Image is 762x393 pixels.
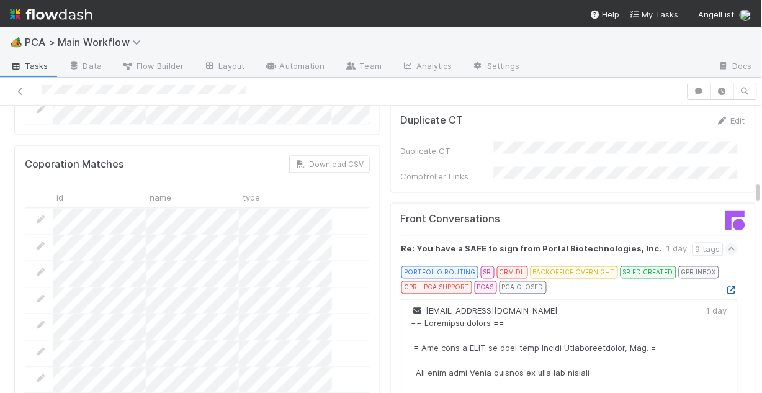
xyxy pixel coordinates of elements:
[25,36,147,48] span: PCA > Main Workflow
[53,188,146,207] div: id
[401,114,464,127] h5: Duplicate CT
[401,266,478,279] div: PORTFOLIO ROUTING
[335,57,392,77] a: Team
[667,243,688,256] div: 1 day
[112,57,194,77] a: Flow Builder
[462,57,530,77] a: Settings
[401,170,494,183] div: Comptroller Links
[531,266,618,279] div: BACKOFFICE OVERNIGHT
[590,8,620,20] div: Help
[58,57,112,77] a: Data
[392,57,462,77] a: Analytics
[679,266,719,279] div: GPR INBOX
[716,115,745,125] a: Edit
[146,188,239,207] div: name
[255,57,335,77] a: Automation
[401,243,662,256] strong: Re: You have a SAFE to sign from Portal Biotechnologies, Inc.
[699,9,735,19] span: AngelList
[500,281,547,294] div: PCA CLOSED
[740,9,752,21] img: avatar_1c530150-f9f0-4fb8-9f5d-006d570d4582.png
[25,158,124,171] h5: Coporation Matches
[411,306,558,316] span: [EMAIL_ADDRESS][DOMAIN_NAME]
[401,281,472,294] div: GPR - PCA SUPPORT
[122,60,184,72] span: Flow Builder
[708,57,762,77] a: Docs
[630,8,679,20] a: My Tasks
[401,145,494,157] div: Duplicate CT
[10,60,48,72] span: Tasks
[401,214,564,226] h5: Front Conversations
[497,266,528,279] div: CRM DL
[725,211,745,231] img: front-logo-b4b721b83371efbadf0a.svg
[194,57,255,77] a: Layout
[481,266,495,279] div: SR
[289,156,370,173] button: Download CSV
[707,305,727,317] div: 1 day
[10,37,22,47] span: 🏕️
[239,188,332,207] div: type
[630,9,679,19] span: My Tasks
[475,281,497,294] div: PCAS
[621,266,676,279] div: SR FD CREATED
[10,4,92,25] img: logo-inverted-e16ddd16eac7371096b0.svg
[693,243,724,256] div: 9 tags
